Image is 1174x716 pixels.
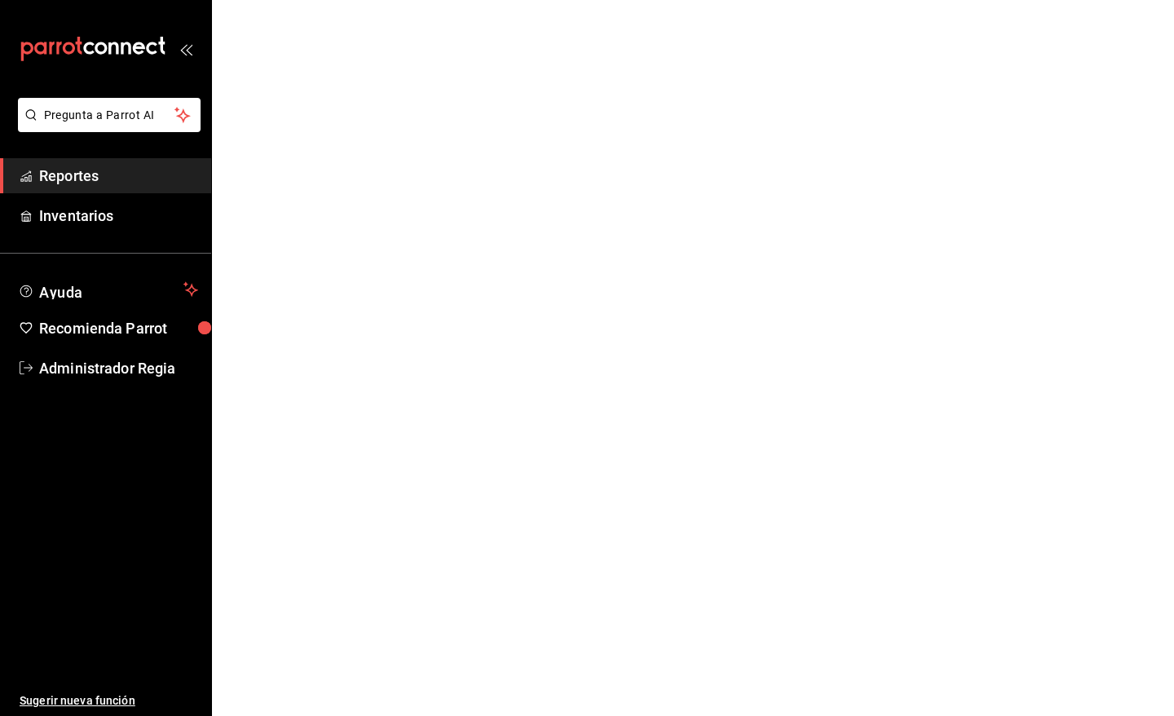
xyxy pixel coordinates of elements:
span: Pregunta a Parrot AI [44,107,175,124]
button: Pregunta a Parrot AI [18,98,201,132]
span: Ayuda [39,280,177,299]
span: Inventarios [39,205,198,227]
button: open_drawer_menu [179,42,192,55]
span: Recomienda Parrot [39,317,198,339]
a: Pregunta a Parrot AI [11,118,201,135]
span: Administrador Regia [39,357,198,379]
span: Sugerir nueva función [20,692,198,709]
span: Reportes [39,165,198,187]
